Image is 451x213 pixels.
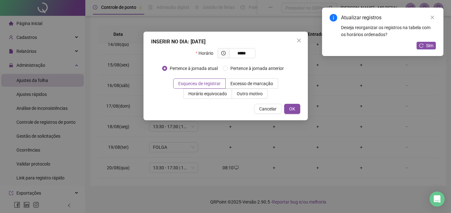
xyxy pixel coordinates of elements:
[167,65,220,72] span: Pertence à jornada atual
[178,81,221,86] span: Esqueceu de registrar
[296,38,302,43] span: close
[289,105,295,112] span: OK
[188,91,227,96] span: Horário equivocado
[429,14,436,21] a: Close
[419,43,424,48] span: reload
[221,51,226,55] span: clock-circle
[284,104,300,114] button: OK
[341,24,436,38] div: Deseja reorganizar os registros na tabela com os horários ordenados?
[330,14,337,22] span: info-circle
[230,81,273,86] span: Excesso de marcação
[151,38,300,46] div: INSERIR NO DIA : [DATE]
[341,14,436,22] div: Atualizar registros
[259,105,277,112] span: Cancelar
[430,15,435,20] span: close
[254,104,282,114] button: Cancelar
[196,48,217,58] label: Horário
[228,65,286,72] span: Pertence à jornada anterior
[294,35,304,46] button: Close
[237,91,263,96] span: Outro motivo
[426,42,433,49] span: Sim
[417,42,436,49] button: Sim
[430,191,445,207] div: Open Intercom Messenger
